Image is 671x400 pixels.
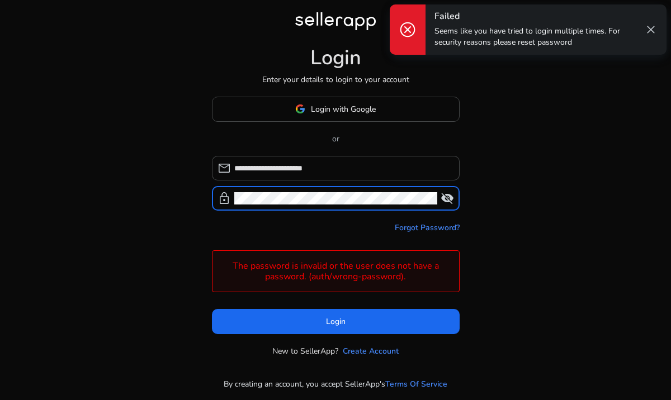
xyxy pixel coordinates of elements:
span: visibility_off [441,192,454,205]
a: Forgot Password? [395,222,460,234]
span: cancel [399,21,417,39]
h1: Login [310,46,361,70]
a: Terms Of Service [385,378,447,390]
p: Enter your details to login to your account [262,74,409,85]
span: lock [218,192,231,205]
span: close [644,23,658,36]
p: Seems like you have tried to login multiple times. For security reasons please reset password [434,26,642,48]
a: Create Account [343,345,399,357]
button: Login with Google [212,97,460,122]
h4: Failed [434,11,642,22]
span: mail [218,161,231,175]
span: Login with Google [311,103,376,115]
span: Login [326,316,346,327]
p: or [212,133,460,145]
button: Login [212,309,460,334]
p: New to SellerApp? [272,345,338,357]
img: google-logo.svg [295,104,305,114]
h4: The password is invalid or the user does not have a password. (auth/wrong-password). [218,261,453,282]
